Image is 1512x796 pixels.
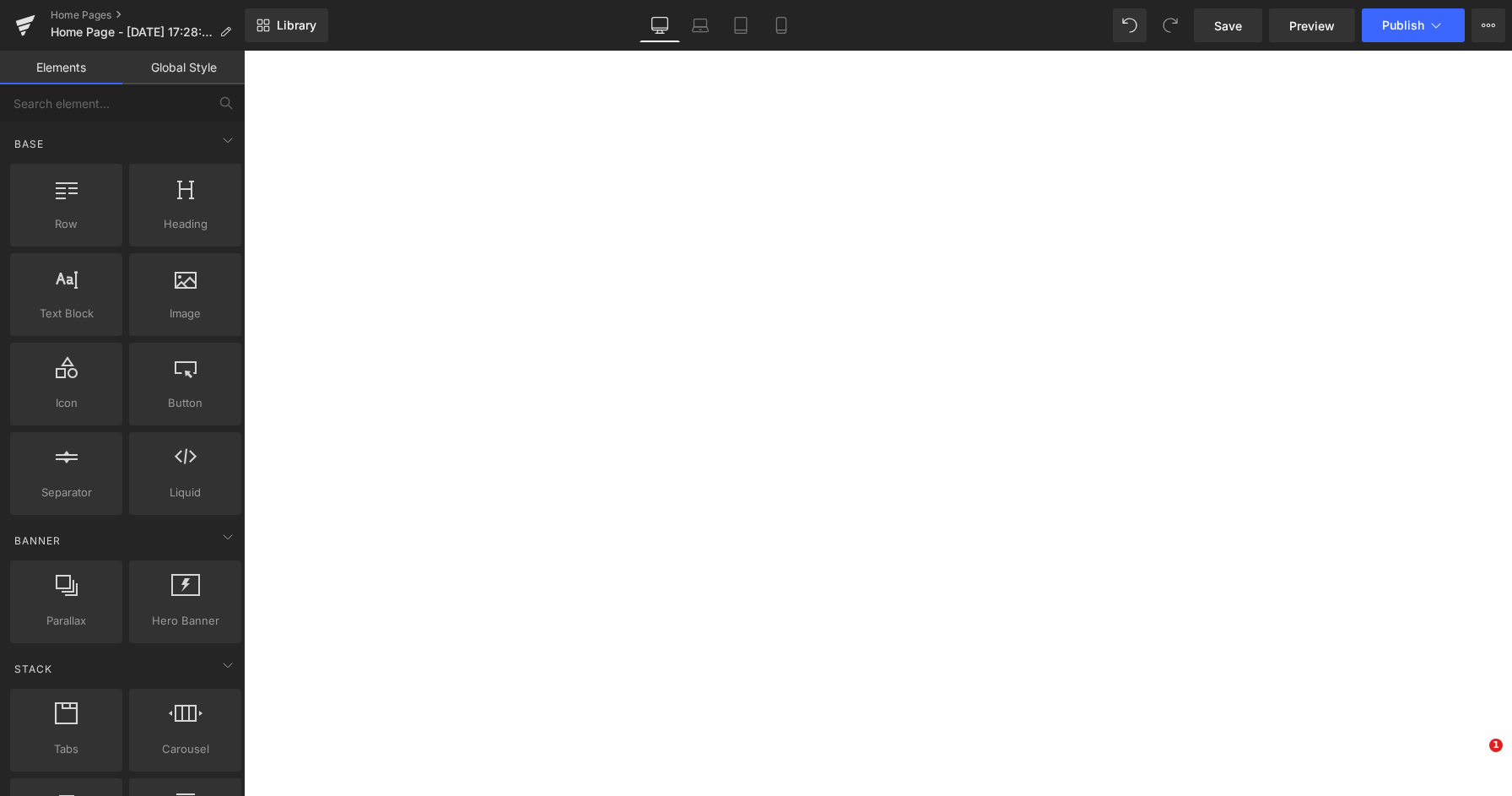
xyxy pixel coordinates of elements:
span: Banner [13,533,62,549]
span: Separator [15,484,117,501]
span: Carousel [134,740,236,758]
iframe: Intercom live chat [1455,739,1495,779]
span: Image [134,305,236,322]
span: Stack [13,661,54,677]
a: Desktop [640,8,680,42]
a: Global Style [122,51,245,84]
span: Tabs [15,740,117,758]
button: More [1471,8,1505,42]
a: Tablet [721,8,761,42]
span: 1 [1489,739,1503,752]
button: Redo [1153,8,1187,42]
span: Liquid [134,484,236,501]
span: Publish [1382,19,1424,32]
span: Text Block [15,305,117,322]
a: Home Pages [51,8,245,22]
span: Library [277,18,316,33]
a: Preview [1269,8,1355,42]
span: Save [1214,17,1242,35]
span: Row [15,215,117,233]
span: Icon [15,394,117,412]
button: Publish [1362,8,1465,42]
span: Heading [134,215,236,233]
span: Home Page - [DATE] 17:28:23 [51,25,213,39]
a: New Library [245,8,328,42]
button: Undo [1113,8,1147,42]
span: Base [13,136,46,152]
a: Laptop [680,8,721,42]
span: Parallax [15,612,117,630]
span: Preview [1289,17,1335,35]
a: Mobile [761,8,802,42]
span: Button [134,394,236,412]
span: Hero Banner [134,612,236,630]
